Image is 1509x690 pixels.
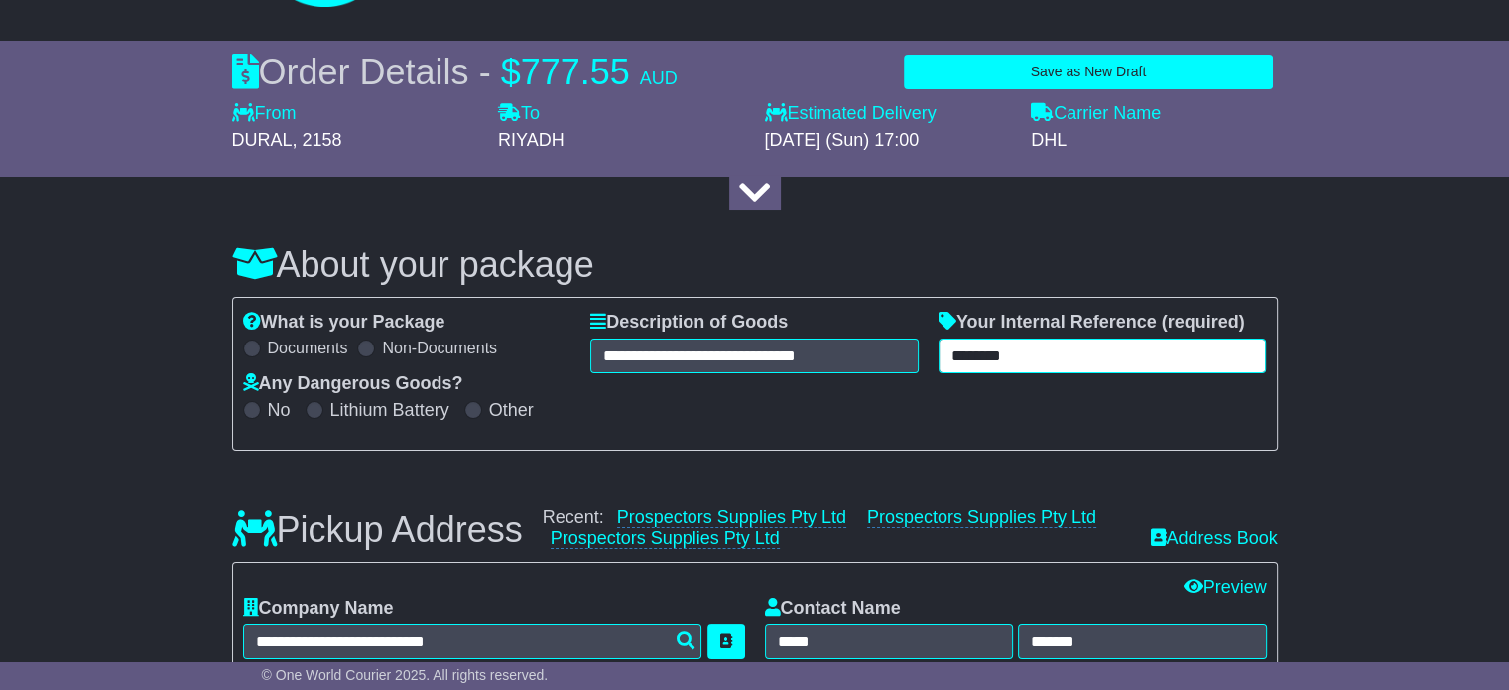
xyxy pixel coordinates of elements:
[1150,528,1277,550] a: Address Book
[498,103,540,125] label: To
[498,130,565,150] span: RIYADH
[521,52,630,92] span: 777.55
[765,598,901,620] label: Contact Name
[501,52,521,92] span: $
[765,130,1012,152] div: [DATE] (Sun) 17:00
[617,507,846,528] a: Prospectors Supplies Pty Ltd
[232,510,523,550] h3: Pickup Address
[543,507,1131,550] div: Recent:
[330,400,449,422] label: Lithium Battery
[232,245,1278,285] h3: About your package
[232,51,678,93] div: Order Details -
[1031,103,1161,125] label: Carrier Name
[268,400,291,422] label: No
[765,103,1012,125] label: Estimated Delivery
[1031,130,1278,152] div: DHL
[1183,577,1266,597] a: Preview
[590,312,788,334] label: Description of Goods
[268,339,348,357] label: Documents
[939,312,1245,334] label: Your Internal Reference (required)
[551,528,780,549] a: Prospectors Supplies Pty Ltd
[243,312,445,334] label: What is your Package
[232,130,293,150] span: DURAL
[382,339,497,357] label: Non-Documents
[232,103,297,125] label: From
[489,400,534,422] label: Other
[243,373,463,395] label: Any Dangerous Goods?
[904,55,1272,89] button: Save as New Draft
[293,130,342,150] span: , 2158
[262,667,549,683] span: © One World Courier 2025. All rights reserved.
[640,69,678,88] span: AUD
[867,507,1096,528] a: Prospectors Supplies Pty Ltd
[243,598,394,620] label: Company Name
